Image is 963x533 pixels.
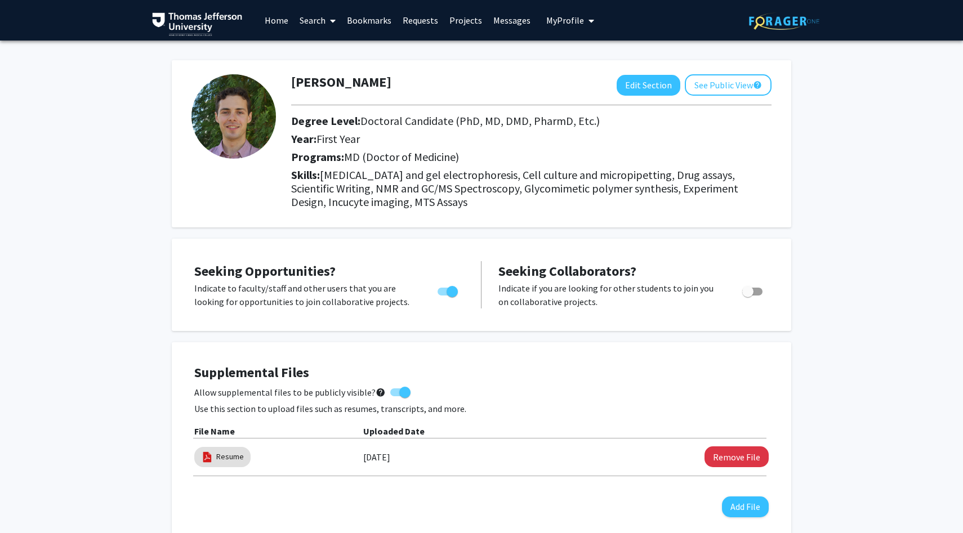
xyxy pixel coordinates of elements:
mat-icon: help [376,386,386,399]
h4: Supplemental Files [194,365,769,381]
img: pdf_icon.png [201,451,213,463]
button: Remove Resume File [705,446,769,467]
img: ForagerOne Logo [749,12,819,30]
a: Messages [488,1,536,40]
span: Seeking Opportunities? [194,262,336,280]
h2: Skills: [291,168,772,209]
p: Use this section to upload files such as resumes, transcripts, and more. [194,402,769,415]
h2: Degree Level: [291,114,685,128]
button: Add File [722,496,769,517]
b: Uploaded Date [363,425,425,437]
span: MD (Doctor of Medicine) [344,150,459,164]
b: File Name [194,425,235,437]
p: Indicate to faculty/staff and other users that you are looking for opportunities to join collabor... [194,281,416,308]
span: Seeking Collaborators? [498,262,636,280]
a: Search [294,1,341,40]
a: Home [259,1,294,40]
a: Resume [216,451,244,463]
span: Allow supplemental files to be publicly visible? [194,386,386,399]
h2: Year: [291,132,685,146]
span: First Year [316,132,360,146]
a: Requests [397,1,444,40]
label: [DATE] [363,447,390,467]
span: [MEDICAL_DATA] and gel electrophoresis, Cell culture and micropipetting, Drug assays, Scientific ... [291,168,738,209]
button: Edit Section [617,75,680,96]
p: Indicate if you are looking for other students to join you on collaborative projects. [498,281,721,308]
div: Toggle [738,281,769,298]
a: Bookmarks [341,1,397,40]
span: Doctoral Candidate (PhD, MD, DMD, PharmD, Etc.) [360,114,600,128]
button: See Public View [685,74,772,96]
img: Profile Picture [191,74,276,159]
iframe: Chat [8,482,48,525]
mat-icon: help [753,78,762,92]
img: Thomas Jefferson University Logo [152,12,242,36]
div: Toggle [433,281,464,298]
a: Projects [444,1,488,40]
h1: [PERSON_NAME] [291,74,391,91]
h2: Programs: [291,150,772,164]
span: My Profile [546,15,584,26]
